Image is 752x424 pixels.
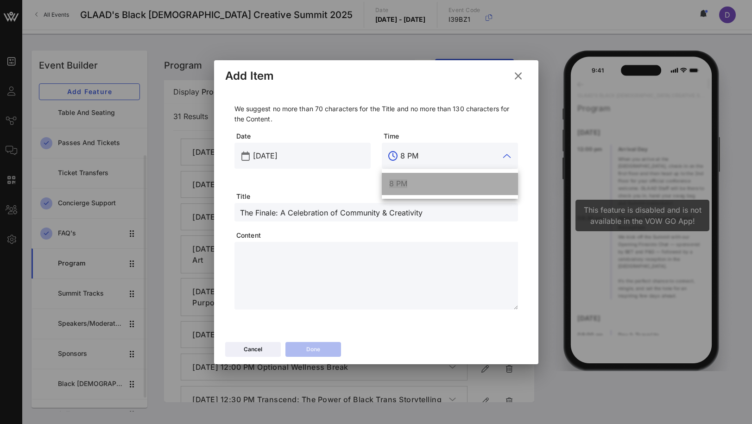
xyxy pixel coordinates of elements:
div: Add Item [225,69,274,83]
div: Cancel [244,345,262,354]
span: Content [236,231,518,240]
p: We suggest no more than 70 characters for the Title and no more than 130 characters for the Content. [234,104,518,124]
span: Time [384,132,518,141]
span: Title [236,192,518,201]
button: prepend icon [241,152,250,161]
div: Done [306,345,320,354]
input: Start Date [253,148,365,163]
span: 8 PM [389,179,407,188]
input: Start Time [400,148,499,163]
button: Done [285,342,341,357]
button: Cancel [225,342,281,357]
span: Date [236,132,371,141]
